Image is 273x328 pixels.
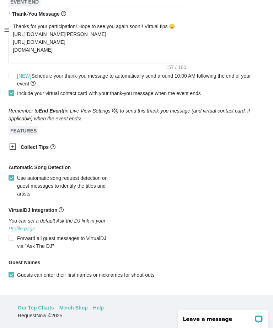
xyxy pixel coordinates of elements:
div: Collect Tipsquestion-circle [4,139,181,156]
b: Thank-You Message [12,11,59,17]
span: question-circle [59,207,64,212]
span: Forward all guest messages to VirtualDJ via "Ask The DJ" [14,234,115,250]
span: question-circle [61,11,66,16]
a: Help [93,304,104,312]
span: Use automatic song request detection on guest messages to identify the titles and artists [14,174,115,198]
b: Guest Names [9,260,40,265]
a: Profile page [9,226,35,231]
span: setting [112,108,117,113]
i: You can set a default Ask the DJ link in your [9,218,106,231]
span: question-circle [50,144,55,149]
i: Remember to (in Live View Settings ) to send this thank-you message (and virtual contact card, if... [9,108,250,121]
b: Automatic Song Detection [9,163,71,171]
span: FEATURES [9,126,38,135]
textarea: Thanks for your participation! Hope to see you again soon!! Virtual tips 😊 [URL][DOMAIN_NAME][PER... [9,21,186,63]
b: End Event [39,108,63,114]
span: Schedule your thank-you message to automatically send around 10:00 AM following the end of your e... [17,73,251,87]
b: VirtualDJ Integration [9,207,57,213]
span: question-circle [31,81,36,86]
div: RequestNow © 2025 [18,312,253,319]
span: plus-square [9,143,16,150]
iframe: LiveChat chat widget [173,306,273,328]
span: Include your virtual contact card with your thank-you message when the event ends [17,90,201,96]
a: Merch Shop [59,304,88,312]
span: Guests can enter their first names or nicknames for shout-outs [14,271,157,279]
span: [NEW] [17,73,31,79]
a: Our Top Charts [18,304,54,312]
b: Collect Tips [21,144,49,150]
